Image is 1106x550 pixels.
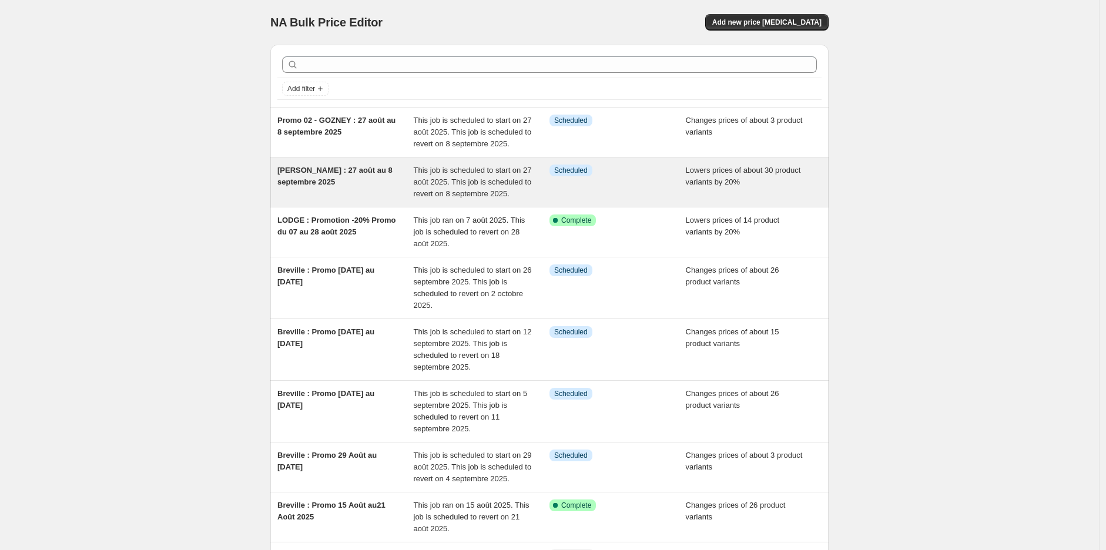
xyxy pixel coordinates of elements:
button: Add new price [MEDICAL_DATA] [705,14,829,31]
span: Scheduled [554,389,588,398]
span: Scheduled [554,327,588,337]
span: Lowers prices of 14 product variants by 20% [686,216,780,236]
span: Breville : Promo 15 Août au21 Août 2025 [277,501,386,521]
span: Changes prices of about 15 product variants [686,327,779,348]
span: LODGE : Promotion -20% Promo du 07 au 28 août 2025 [277,216,396,236]
span: Scheduled [554,451,588,460]
span: Scheduled [554,166,588,175]
span: Promo 02 - GOZNEY : 27 août au 8 septembre 2025 [277,116,396,136]
span: This job is scheduled to start on 27 août 2025. This job is scheduled to revert on 8 septembre 2025. [414,116,532,148]
span: This job is scheduled to start on 12 septembre 2025. This job is scheduled to revert on 18 septem... [414,327,532,371]
span: Complete [561,501,591,510]
span: Scheduled [554,116,588,125]
span: Breville : Promo [DATE] au [DATE] [277,327,374,348]
span: This job is scheduled to start on 5 septembre 2025. This job is scheduled to revert on 11 septemb... [414,389,528,433]
span: [PERSON_NAME] : 27 août au 8 septembre 2025 [277,166,393,186]
span: NA Bulk Price Editor [270,16,383,29]
span: Changes prices of about 26 product variants [686,266,779,286]
span: This job is scheduled to start on 26 septembre 2025. This job is scheduled to revert on 2 octobre... [414,266,532,310]
span: Complete [561,216,591,225]
span: Scheduled [554,266,588,275]
span: Changes prices of about 3 product variants [686,451,803,471]
button: Add filter [282,82,329,96]
span: Changes prices of about 26 product variants [686,389,779,410]
span: This job ran on 7 août 2025. This job is scheduled to revert on 28 août 2025. [414,216,525,248]
span: This job is scheduled to start on 27 août 2025. This job is scheduled to revert on 8 septembre 2025. [414,166,532,198]
span: This job ran on 15 août 2025. This job is scheduled to revert on 21 août 2025. [414,501,529,533]
span: Breville : Promo 29 Août au [DATE] [277,451,377,471]
span: Breville : Promo [DATE] au [DATE] [277,266,374,286]
span: Changes prices of about 3 product variants [686,116,803,136]
span: Add new price [MEDICAL_DATA] [712,18,822,27]
span: This job is scheduled to start on 29 août 2025. This job is scheduled to revert on 4 septembre 2025. [414,451,532,483]
span: Breville : Promo [DATE] au [DATE] [277,389,374,410]
span: Lowers prices of about 30 product variants by 20% [686,166,801,186]
span: Changes prices of 26 product variants [686,501,786,521]
span: Add filter [287,84,315,93]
